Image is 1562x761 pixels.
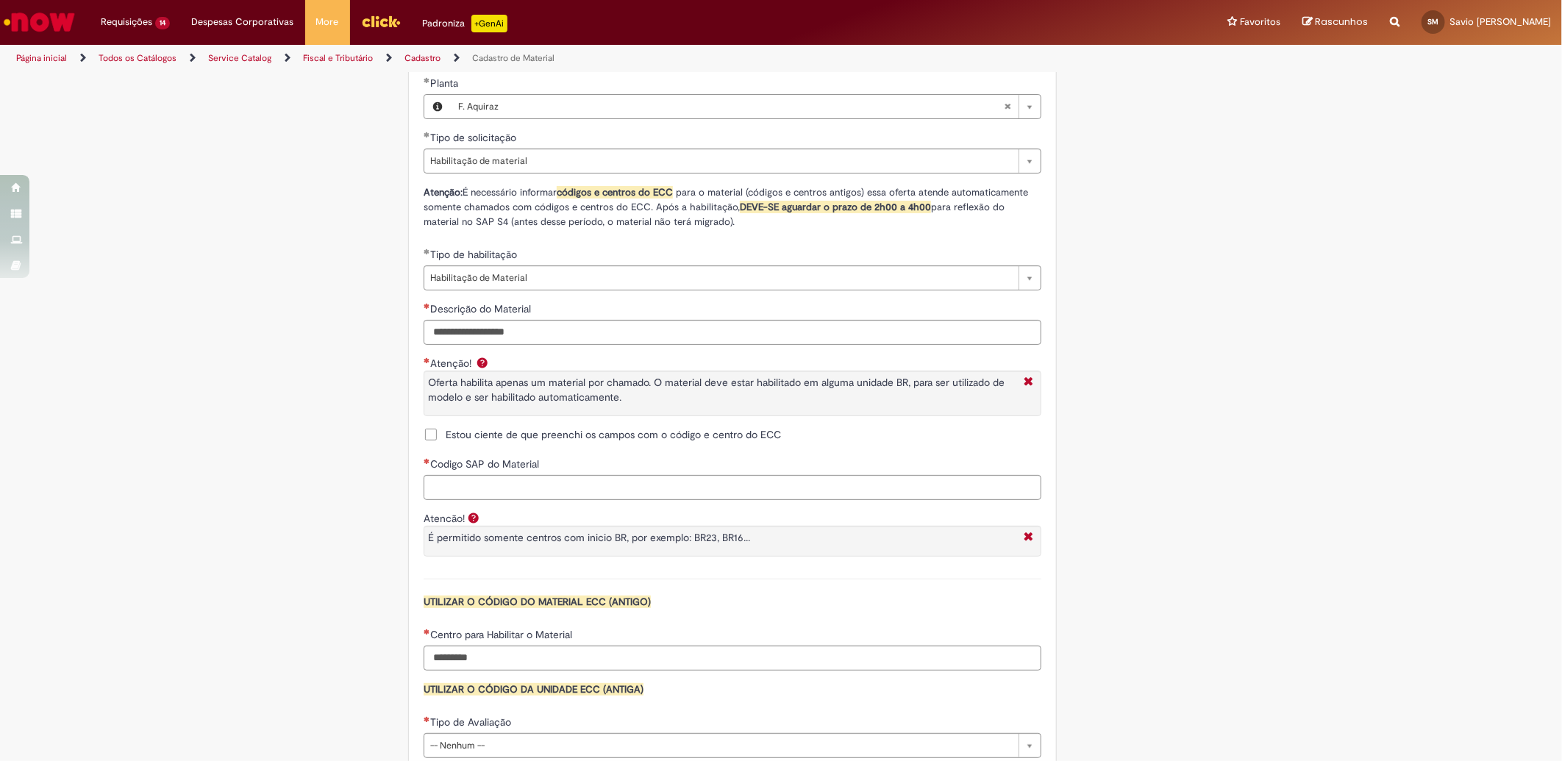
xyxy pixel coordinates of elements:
[430,457,542,471] span: Codigo SAP do Material
[192,15,294,29] span: Despesas Corporativas
[11,45,1030,72] ul: Trilhas de página
[1020,375,1037,390] i: Fechar More information Por question_aten_o
[424,186,463,199] strong: Atenção:
[446,427,781,442] span: Estou ciente de que preenchi os campos com o código e centro do ECC
[424,629,430,635] span: Necessários
[303,52,373,64] a: Fiscal e Tributário
[424,95,451,118] button: Planta, Visualizar este registro F. Aquiraz
[208,52,271,64] a: Service Catalog
[316,15,339,29] span: More
[424,458,430,464] span: Necessários
[361,10,401,32] img: click_logo_yellow_360x200.png
[430,266,1011,290] span: Habilitação de Material
[99,52,176,64] a: Todos os Catálogos
[1020,530,1037,546] i: Fechar More information Por question_atencao
[424,132,430,137] span: Obrigatório Preenchido
[430,302,534,315] span: Descrição do Material
[1,7,77,37] img: ServiceNow
[16,52,67,64] a: Página inicial
[424,186,1028,228] span: É necessário informar para o material (códigos e centros antigos) essa oferta atende automaticame...
[1449,15,1551,28] span: Savio [PERSON_NAME]
[472,52,554,64] a: Cadastro de Material
[996,95,1019,118] abbr: Limpar campo Planta
[423,15,507,32] div: Padroniza
[458,95,1004,118] span: F. Aquiraz
[474,357,491,368] span: Ajuda para Atenção!
[424,716,430,722] span: Necessários
[430,76,461,90] span: Necessários - Planta
[101,15,152,29] span: Requisições
[428,375,1016,404] p: Oferta habilita apenas um material por chamado. O material deve estar habilitado em alguma unidad...
[465,512,482,524] span: Ajuda para Atencão!
[430,628,575,641] span: Centro para Habilitar o Material
[471,15,507,32] p: +GenAi
[424,249,430,254] span: Obrigatório Preenchido
[424,683,643,696] span: UTILIZAR O CÓDIGO DA UNIDADE ECC (ANTIGA)
[424,303,430,309] span: Necessários
[424,646,1041,671] input: Centro para Habilitar o Material
[424,320,1041,345] input: Descrição do Material
[430,734,1011,757] span: -- Nenhum --
[451,95,1041,118] a: F. AquirazLimpar campo Planta
[430,131,519,144] span: Tipo de solicitação
[1240,15,1280,29] span: Favoritos
[1428,17,1439,26] span: SM
[155,17,170,29] span: 14
[1315,15,1368,29] span: Rascunhos
[424,77,430,83] span: Obrigatório Preenchido
[424,512,465,525] label: Atencão!
[424,596,651,608] span: UTILIZAR O CÓDIGO DO MATERIAL ECC (ANTIGO)
[428,530,1016,545] p: É permitido somente centros com inicio BR, por exemplo: BR23, BR16...
[557,186,673,199] span: códigos e centros do ECC
[404,52,441,64] a: Cadastro
[424,475,1041,500] input: Codigo SAP do Material
[430,715,514,729] span: Tipo de Avaliação
[430,149,1011,173] span: Habilitação de material
[430,248,520,261] span: Tipo de habilitação
[424,357,430,363] span: Obrigatório
[1302,15,1368,29] a: Rascunhos
[430,357,474,370] span: Atenção!
[740,201,931,213] strong: DEVE-SE aguardar o prazo de 2h00 a 4h00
